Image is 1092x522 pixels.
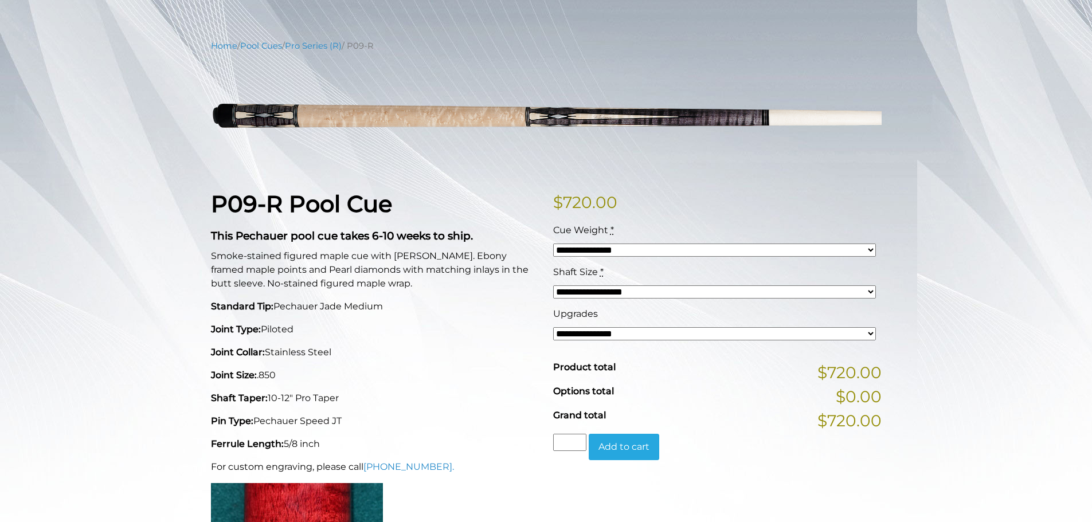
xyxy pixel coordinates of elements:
[553,193,617,212] bdi: 720.00
[211,414,539,428] p: Pechauer Speed JT
[211,301,273,312] strong: Standard Tip:
[553,362,616,372] span: Product total
[211,391,539,405] p: 10-12" Pro Taper
[211,41,237,51] a: Home
[211,323,539,336] p: Piloted
[211,300,539,313] p: Pechauer Jade Medium
[211,460,539,474] p: For custom engraving, please call
[817,360,882,384] span: $720.00
[211,415,253,426] strong: Pin Type:
[211,324,261,335] strong: Joint Type:
[553,266,598,277] span: Shaft Size
[553,225,608,236] span: Cue Weight
[610,225,614,236] abbr: required
[211,40,882,52] nav: Breadcrumb
[211,393,268,403] strong: Shaft Taper:
[211,437,539,451] p: 5/8 inch
[817,409,882,433] span: $720.00
[589,434,659,460] button: Add to cart
[600,266,604,277] abbr: required
[553,193,563,212] span: $
[211,249,539,291] p: Smoke-stained figured maple cue with [PERSON_NAME]. Ebony framed maple points and Pearl diamonds ...
[363,461,454,472] a: [PHONE_NUMBER].
[211,368,539,382] p: .850
[211,190,392,218] strong: P09-R Pool Cue
[211,438,284,449] strong: Ferrule Length:
[211,347,265,358] strong: Joint Collar:
[285,41,342,51] a: Pro Series (R)
[553,410,606,421] span: Grand total
[211,346,539,359] p: Stainless Steel
[211,229,473,242] strong: This Pechauer pool cue takes 6-10 weeks to ship.
[553,308,598,319] span: Upgrades
[240,41,282,51] a: Pool Cues
[211,61,882,172] img: P09-R.png
[836,384,882,409] span: $0.00
[211,370,257,380] strong: Joint Size:
[553,386,614,397] span: Options total
[553,434,586,451] input: Product quantity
